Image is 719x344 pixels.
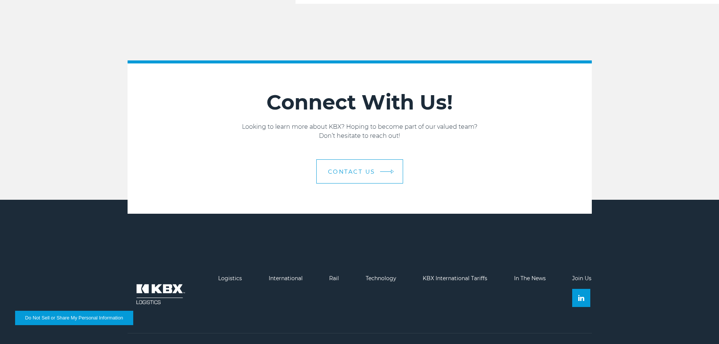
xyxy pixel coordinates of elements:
a: Technology [366,275,396,282]
iframe: Chat Widget [681,308,719,344]
a: In The News [514,275,546,282]
h2: Connect With Us! [128,90,592,115]
a: Contact us arrow arrow [316,159,403,184]
a: Join Us [572,275,591,282]
img: Linkedin [578,295,584,301]
a: International [269,275,303,282]
img: arrow [391,170,394,174]
a: Rail [329,275,339,282]
a: KBX International Tariffs [423,275,487,282]
button: Do Not Sell or Share My Personal Information [15,311,133,325]
a: Logistics [218,275,242,282]
span: Contact us [328,169,375,174]
img: kbx logo [128,275,192,313]
p: Looking to learn more about KBX? Hoping to become part of our valued team? Don’t hesitate to reac... [128,122,592,140]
